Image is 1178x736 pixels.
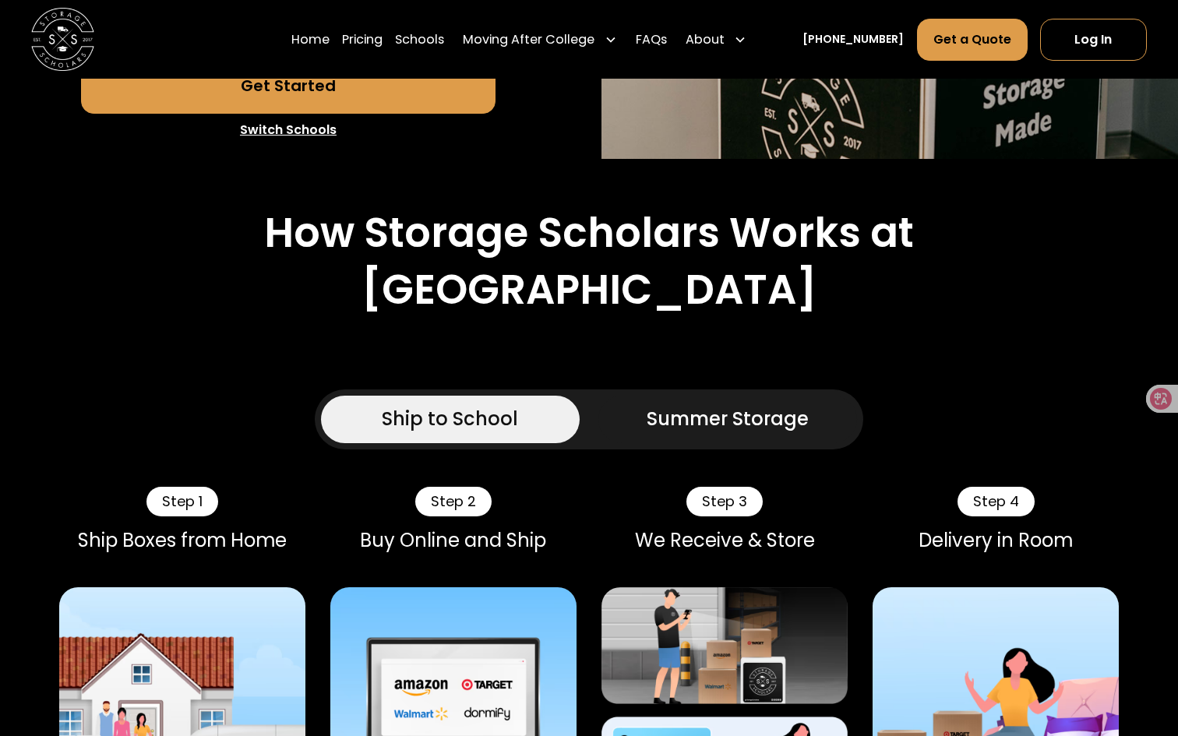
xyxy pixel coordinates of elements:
a: Switch Schools [81,114,496,146]
div: Summer Storage [647,405,809,433]
div: Step 3 [686,487,763,516]
a: Home [291,17,330,61]
a: Schools [395,17,444,61]
h2: [GEOGRAPHIC_DATA] [362,266,817,315]
div: Moving After College [463,30,594,48]
div: Moving After College [457,17,623,61]
a: Get a Quote [917,18,1028,60]
div: Step 2 [415,487,492,516]
div: Ship Boxes from Home [59,529,305,551]
a: Log In [1040,18,1147,60]
div: Buy Online and Ship [330,529,577,551]
h2: How Storage Scholars Works at [264,209,914,258]
img: Storage Scholars main logo [31,8,94,71]
div: Delivery in Room [873,529,1119,551]
div: We Receive & Store [601,529,848,551]
div: Step 4 [958,487,1035,516]
a: FAQs [636,17,667,61]
div: About [679,17,753,61]
div: Step 1 [146,487,218,516]
div: Ship to School [382,405,518,433]
a: Get Started [81,57,496,113]
a: Pricing [342,17,383,61]
div: About [686,30,725,48]
a: [PHONE_NUMBER] [802,31,904,48]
